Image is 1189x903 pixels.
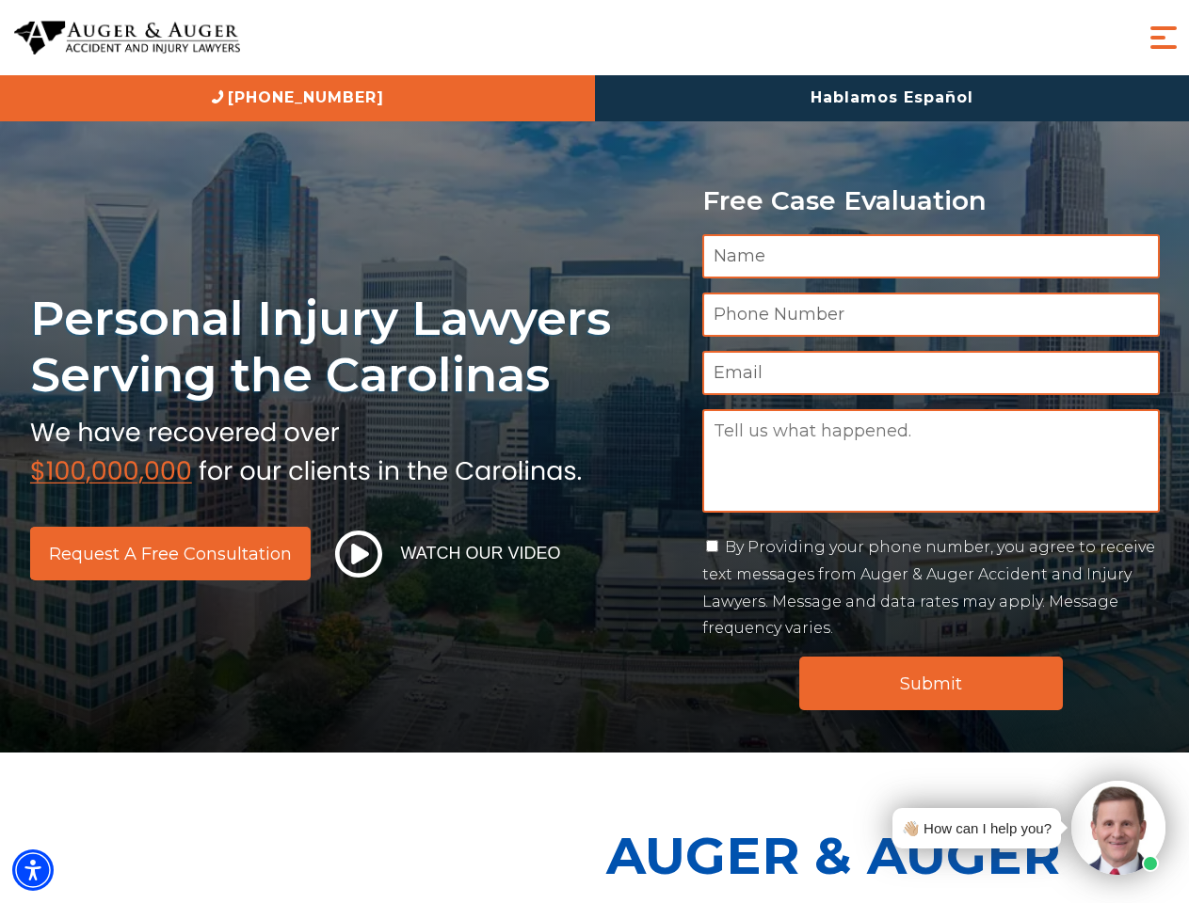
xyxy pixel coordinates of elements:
[329,530,567,578] button: Watch Our Video
[1071,781,1165,875] img: Intaker widget Avatar
[702,351,1160,395] input: Email
[49,546,292,562] span: Request a Free Consultation
[30,413,582,484] img: sub text
[702,186,1160,215] p: Free Case Evaluation
[799,657,1063,710] input: Submit
[12,849,54,891] div: Accessibility Menu
[702,293,1160,337] input: Phone Number
[14,21,240,55] img: Auger & Auger Accident and Injury Lawyers Logo
[702,234,1160,278] input: Name
[606,809,1179,902] p: Auger & Auger
[30,290,680,404] h1: Personal Injury Lawyers Serving the Carolinas
[30,527,311,580] a: Request a Free Consultation
[902,816,1052,841] div: 👋🏼 How can I help you?
[702,538,1155,637] label: By Providing your phone number, you agree to receive text messages from Auger & Auger Accident an...
[1145,19,1182,56] button: Menu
